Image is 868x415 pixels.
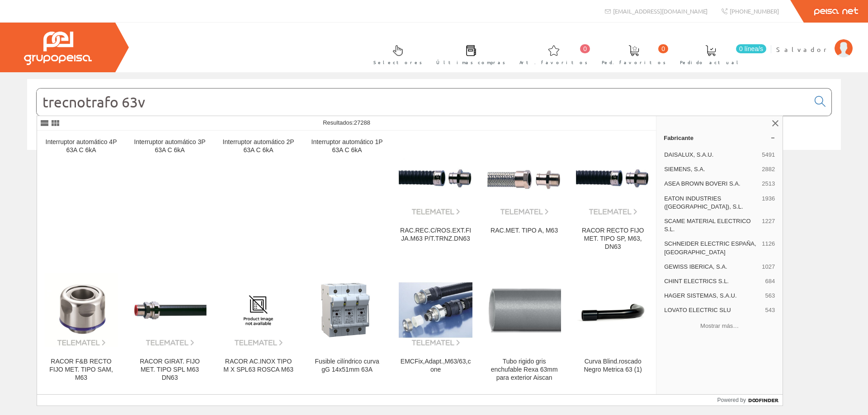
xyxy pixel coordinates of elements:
span: EATON INDUSTRIES ([GEOGRAPHIC_DATA]), S.L. [664,195,758,211]
span: [PHONE_NUMBER] [730,7,779,15]
div: EMCFix,Adapt.,M63/63,cone [399,358,472,374]
a: Curva Blind.roscado Negro Metrica 63 (1) Curva Blind.roscado Negro Metrica 63 (1) [569,262,657,392]
img: RACOR GIRAT. FIJO MET. TIPO SPL M63 DN63 [133,273,207,347]
div: RACOR AC.INOX TIPO M X SPL63 ROSCA M63 [222,358,295,374]
div: Interruptor automático 3P 63A C 6kA [133,138,207,154]
a: RAC.MET. TIPO A, M63 RAC.MET. TIPO A, M63 [480,131,568,261]
button: Mostrar más… [660,318,779,333]
div: Curva Blind.roscado Negro Metrica 63 (1) [576,358,650,374]
span: 0 [580,44,590,53]
a: Tubo rigido gris enchufable Rexa 63mm para exterior Aiscan Tubo rigido gris enchufable Rexa 63mm ... [480,262,568,392]
span: ASEA BROWN BOVERI S.A. [664,180,758,188]
a: EMCFix,Adapt.,M63/63,cone EMCFix,Adapt.,M63/63,cone [392,262,480,392]
span: 1936 [762,195,775,211]
img: RACOR F&B RECTO FIJO MET. TIPO SAM, M63 [44,273,118,347]
span: HAGER SISTEMAS, S.A.U. [664,292,761,300]
a: RACOR RECTO FIJO MET. TIPO SP, M63, DN63 RACOR RECTO FIJO MET. TIPO SP, M63, DN63 [569,131,657,261]
img: RACOR RECTO FIJO MET. TIPO SP, M63, DN63 [576,142,650,215]
div: Interruptor automático 2P 63A C 6kA [222,138,295,154]
div: RACOR GIRAT. FIJO MET. TIPO SPL M63 DN63 [133,358,207,382]
a: Interruptor automático 3P 63A C 6kA [126,131,214,261]
img: Tubo rigido gris enchufable Rexa 63mm para exterior Aiscan [487,288,561,332]
div: Interruptor automático 1P 63A C 6kA [310,138,384,154]
span: 684 [765,277,775,285]
span: SCHNEIDER ELECTRIC ESPAÑA, [GEOGRAPHIC_DATA] [664,240,758,256]
span: SCAME MATERIAL ELECTRICO S.L. [664,217,758,233]
a: Interruptor automático 2P 63A C 6kA [214,131,302,261]
span: CHINT ELECTRICS S.L. [664,277,761,285]
a: RAC.REC.C/ROS.EXT.FIJA.M63 P/T.TRNZ.DN63 RAC.REC.C/ROS.EXT.FIJA.M63 P/T.TRNZ.DN63 [392,131,480,261]
span: 5491 [762,151,775,159]
a: Últimas compras [427,37,510,70]
img: Fusible cilíndrico curva gG 14x51mm 63A [310,273,384,347]
a: Fusible cilíndrico curva gG 14x51mm 63A Fusible cilíndrico curva gG 14x51mm 63A [303,262,391,392]
span: 1227 [762,217,775,233]
div: RAC.MET. TIPO A, M63 [487,227,561,235]
img: RAC.MET. TIPO A, M63 [487,142,561,215]
span: Salvador [776,45,830,54]
img: Grupo Peisa [24,32,92,65]
span: Pedido actual [680,58,741,67]
img: RAC.REC.C/ROS.EXT.FIJA.M63 P/T.TRNZ.DN63 [399,142,472,215]
div: Tubo rigido gris enchufable Rexa 63mm para exterior Aiscan [487,358,561,382]
span: 0 línea/s [736,44,766,53]
span: Powered by [717,396,746,404]
a: Interruptor automático 1P 63A C 6kA [303,131,391,261]
a: 0 línea/s Pedido actual [671,37,769,70]
div: © Grupo Peisa [27,161,841,169]
a: Powered by [717,395,783,406]
a: Interruptor automático 4P 63A C 6kA [37,131,125,261]
span: 1126 [762,240,775,256]
div: RACOR RECTO FIJO MET. TIPO SP, M63, DN63 [576,227,650,251]
span: LOVATO ELECTRIC SLU [664,306,761,314]
span: 2882 [762,165,775,173]
img: EMCFix,Adapt.,M63/63,cone [399,273,472,347]
span: 543 [765,306,775,314]
a: RACOR AC.INOX TIPO M X SPL63 ROSCA M63 RACOR AC.INOX TIPO M X SPL63 ROSCA M63 [214,262,302,392]
span: SIEMENS, S.A. [664,165,758,173]
a: Salvador [776,37,853,46]
div: RACOR F&B RECTO FIJO MET. TIPO SAM, M63 [44,358,118,382]
a: RACOR GIRAT. FIJO MET. TIPO SPL M63 DN63 RACOR GIRAT. FIJO MET. TIPO SPL M63 DN63 [126,262,214,392]
span: DAISALUX, S.A.U. [664,151,758,159]
img: RACOR AC.INOX TIPO M X SPL63 ROSCA M63 [222,273,295,347]
a: Fabricante [656,131,783,145]
span: 1027 [762,263,775,271]
span: Ped. favoritos [602,58,666,67]
div: Fusible cilíndrico curva gG 14x51mm 63A [310,358,384,374]
div: Interruptor automático 4P 63A C 6kA [44,138,118,154]
span: [EMAIL_ADDRESS][DOMAIN_NAME] [613,7,708,15]
input: Buscar... [37,89,809,116]
span: 2513 [762,180,775,188]
span: Selectores [373,58,422,67]
span: 27288 [354,119,370,126]
span: GEWISS IBERICA, S.A. [664,263,758,271]
a: Selectores [364,37,427,70]
span: 563 [765,292,775,300]
span: Art. favoritos [519,58,588,67]
div: RAC.REC.C/ROS.EXT.FIJA.M63 P/T.TRNZ.DN63 [399,227,472,243]
a: RACOR F&B RECTO FIJO MET. TIPO SAM, M63 RACOR F&B RECTO FIJO MET. TIPO SAM, M63 [37,262,125,392]
img: Curva Blind.roscado Negro Metrica 63 (1) [576,292,650,329]
span: 0 [658,44,668,53]
span: Últimas compras [436,58,505,67]
span: Resultados: [323,119,370,126]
